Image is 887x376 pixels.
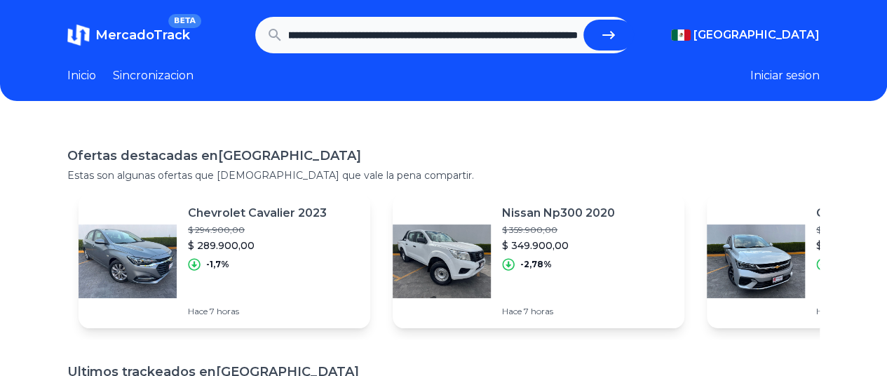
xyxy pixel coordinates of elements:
p: Hace 7 horas [188,306,327,317]
a: Featured imageChevrolet Cavalier 2023$ 294.900,00$ 289.900,00-1,7%Hace 7 horas [79,194,370,328]
a: Sincronizacion [113,67,194,84]
span: BETA [168,14,201,28]
p: Nissan Np300 2020 [502,205,615,222]
img: Featured image [393,212,491,310]
button: [GEOGRAPHIC_DATA] [671,27,820,43]
p: Estas son algunas ofertas que [DEMOGRAPHIC_DATA] que vale la pena compartir. [67,168,820,182]
a: Featured imageNissan Np300 2020$ 359.900,00$ 349.900,00-2,78%Hace 7 horas [393,194,684,328]
span: [GEOGRAPHIC_DATA] [693,27,820,43]
img: Mexico [671,29,691,41]
p: Hace 7 horas [502,306,615,317]
p: -2,78% [520,259,552,270]
p: $ 294.900,00 [188,224,327,236]
span: MercadoTrack [95,27,190,43]
a: Inicio [67,67,96,84]
button: Iniciar sesion [750,67,820,84]
p: Chevrolet Cavalier 2023 [188,205,327,222]
img: Featured image [79,212,177,310]
img: Featured image [707,212,805,310]
p: $ 289.900,00 [188,239,327,253]
img: MercadoTrack [67,24,90,46]
p: -1,7% [206,259,229,270]
a: MercadoTrackBETA [67,24,190,46]
h1: Ofertas destacadas en [GEOGRAPHIC_DATA] [67,146,820,166]
p: $ 349.900,00 [502,239,615,253]
p: $ 359.900,00 [502,224,615,236]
